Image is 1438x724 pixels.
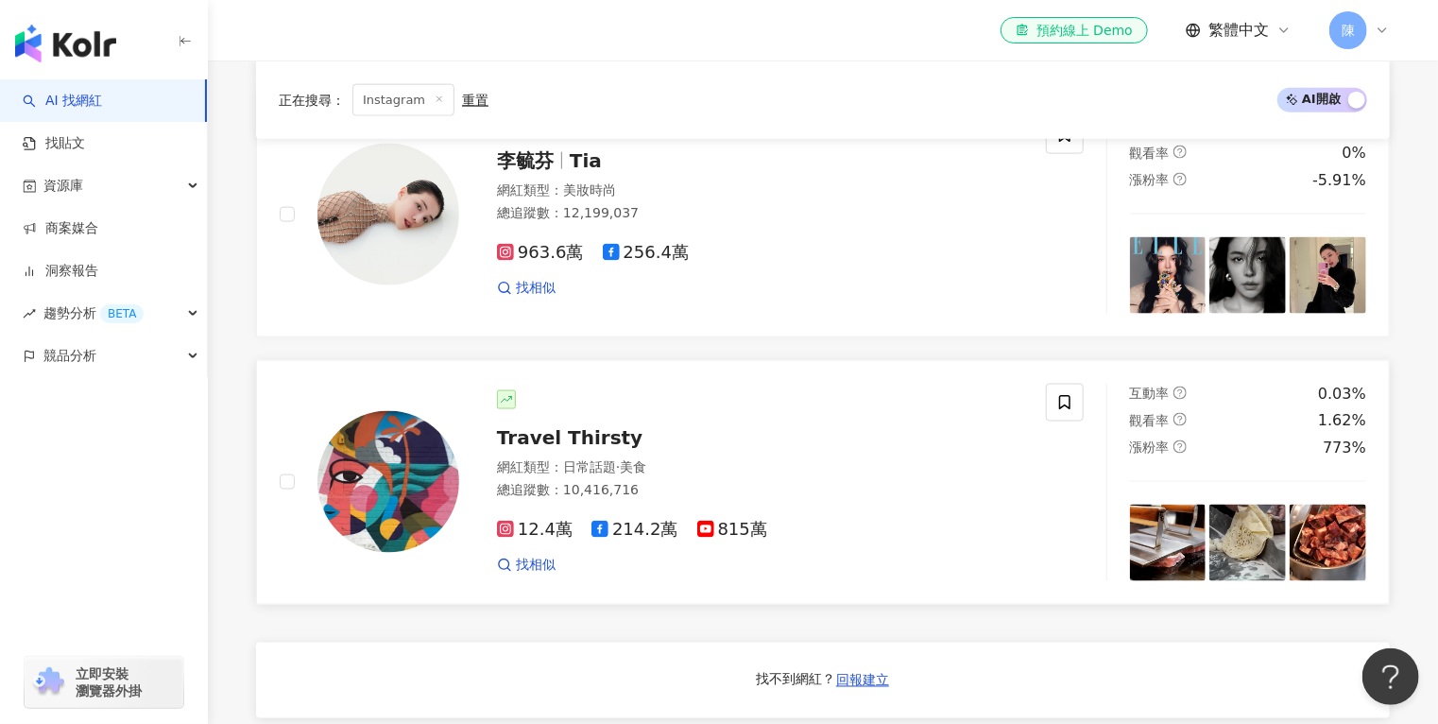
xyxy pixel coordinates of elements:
span: 陳 [1342,20,1355,41]
span: 李毓芬 [497,149,554,172]
img: post-image [1209,237,1286,314]
span: 觀看率 [1130,146,1170,161]
span: question-circle [1173,173,1187,186]
iframe: Help Scout Beacon - Open [1362,648,1419,705]
img: post-image [1130,505,1207,581]
span: 漲粉率 [1130,440,1170,455]
a: 找貼文 [23,134,85,153]
span: question-circle [1173,146,1187,159]
span: 漲粉率 [1130,172,1170,187]
span: 12.4萬 [497,520,573,540]
img: chrome extension [30,667,67,698]
div: 重置 [462,92,488,107]
span: question-circle [1173,440,1187,454]
span: 815萬 [697,520,767,540]
img: KOL Avatar [317,144,459,285]
div: 0% [1343,143,1366,164]
a: 找相似 [497,556,556,575]
div: 找不到網紅？ [756,671,835,690]
span: 日常話題 [563,459,616,474]
span: 找相似 [516,279,556,298]
div: 網紅類型 ： [497,181,1023,200]
span: question-circle [1173,413,1187,426]
span: Travel Thirsty [497,426,642,449]
span: 繁體中文 [1208,20,1269,41]
img: post-image [1290,237,1366,314]
span: 互動率 [1130,386,1170,401]
span: 回報建立 [836,673,889,688]
span: question-circle [1173,387,1187,400]
span: 正在搜尋 ： [279,92,345,107]
span: 資源庫 [43,164,83,207]
img: KOL Avatar [317,411,459,553]
span: 立即安裝 瀏覽器外掛 [76,665,142,699]
span: 256.4萬 [603,243,690,263]
div: 0.03% [1318,384,1366,405]
a: 找相似 [497,279,556,298]
span: Tia [570,149,602,172]
div: 預約線上 Demo [1016,21,1133,40]
span: Instagram [352,83,454,115]
a: 商案媒合 [23,219,98,238]
span: rise [23,307,36,320]
div: -5.91% [1312,170,1366,191]
span: 競品分析 [43,335,96,377]
div: 總追蹤數 ： 12,199,037 [497,204,1023,223]
div: 1.62% [1318,410,1366,431]
a: KOL Avatar李毓芬Tia網紅類型：美妝時尚總追蹤數：12,199,037963.6萬256.4萬找相似互動率question-circle3.24%觀看率question-circle0... [256,93,1390,337]
span: 963.6萬 [497,243,584,263]
div: BETA [100,304,144,323]
div: 總追蹤數 ： 10,416,716 [497,481,1023,500]
span: 找相似 [516,556,556,575]
span: 觀看率 [1130,413,1170,428]
button: 回報建立 [835,665,890,696]
img: post-image [1209,505,1286,581]
span: · [616,459,620,474]
span: 趨勢分析 [43,292,144,335]
span: 美妝時尚 [563,182,616,198]
span: 美食 [620,459,646,474]
img: post-image [1290,505,1366,581]
a: searchAI 找網紅 [23,92,102,111]
a: 預約線上 Demo [1001,17,1148,43]
img: logo [15,25,116,62]
a: chrome extension立即安裝 瀏覽器外掛 [25,657,183,708]
a: KOL AvatarTravel Thirsty網紅類型：日常話題·美食總追蹤數：10,416,71612.4萬214.2萬815萬找相似互動率question-circle0.03%觀看率qu... [256,360,1390,605]
span: 214.2萬 [591,520,678,540]
a: 洞察報告 [23,262,98,281]
img: post-image [1130,237,1207,314]
div: 773% [1323,438,1366,458]
div: 網紅類型 ： [497,458,1023,477]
